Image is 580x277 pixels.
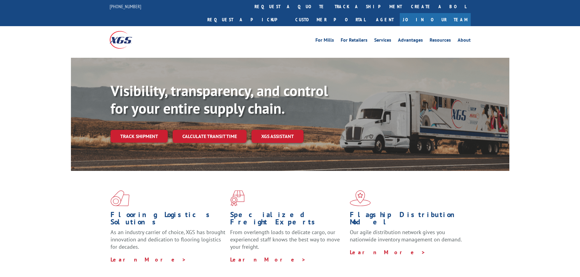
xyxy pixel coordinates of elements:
a: Advantages [398,38,423,44]
a: Services [374,38,391,44]
h1: Flagship Distribution Model [350,211,465,229]
img: xgs-icon-flagship-distribution-model-red [350,190,371,206]
b: Visibility, transparency, and control for your entire supply chain. [111,81,328,118]
a: Track shipment [111,130,168,143]
img: xgs-icon-total-supply-chain-intelligence-red [111,190,129,206]
span: Our agile distribution network gives you nationwide inventory management on demand. [350,229,462,243]
a: Resources [430,38,451,44]
span: As an industry carrier of choice, XGS has brought innovation and dedication to flooring logistics... [111,229,225,250]
a: For Retailers [341,38,367,44]
img: xgs-icon-focused-on-flooring-red [230,190,244,206]
a: Learn More > [350,249,426,256]
h1: Flooring Logistics Solutions [111,211,226,229]
a: [PHONE_NUMBER] [110,3,141,9]
a: About [458,38,471,44]
a: For Mills [315,38,334,44]
p: From overlength loads to delicate cargo, our experienced staff knows the best way to move your fr... [230,229,345,256]
a: Learn More > [230,256,306,263]
h1: Specialized Freight Experts [230,211,345,229]
a: Learn More > [111,256,186,263]
a: Join Our Team [400,13,471,26]
a: Request a pickup [203,13,291,26]
a: Agent [370,13,400,26]
a: Calculate transit time [173,130,247,143]
a: XGS ASSISTANT [251,130,304,143]
a: Customer Portal [291,13,370,26]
